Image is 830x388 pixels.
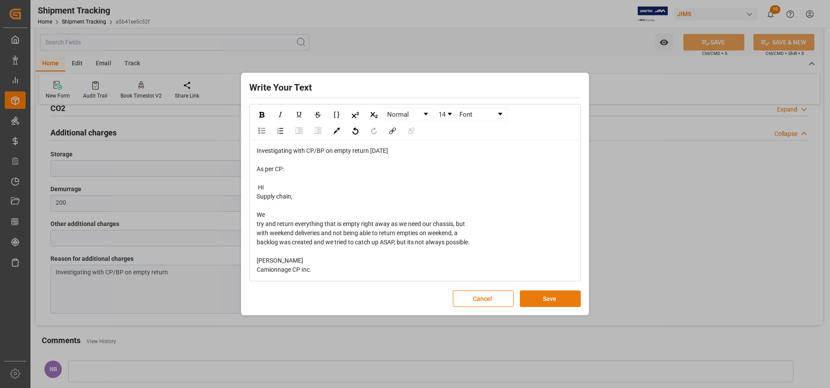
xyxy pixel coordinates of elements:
[310,124,325,137] div: Outdent
[252,124,327,137] div: rdw-list-control
[291,124,307,137] div: Indent
[252,108,383,121] div: rdw-inline-control
[385,108,433,121] div: rdw-dropdown
[310,108,325,121] div: Strikethrough
[436,108,454,121] div: rdw-dropdown
[457,108,507,121] a: Font
[291,108,307,121] div: Underline
[438,110,445,120] span: 14
[257,165,284,172] span: As per CP:
[459,110,472,120] span: Font
[383,108,435,121] div: rdw-block-control
[329,108,344,121] div: Monospace
[327,124,346,137] div: rdw-color-picker
[455,108,509,121] div: rdw-font-family-control
[257,146,574,274] div: rdw-editor
[435,108,455,121] div: rdw-font-size-control
[404,124,419,137] div: Unlink
[387,110,409,120] span: Normal
[249,81,581,95] h2: Write Your Text
[257,211,470,246] span: We try and return everything that is empty right away as we need our chassis, but with weekend de...
[254,108,269,121] div: Bold
[383,124,421,137] div: rdw-link-control
[366,108,382,121] div: Subscript
[453,290,514,307] button: Cancel
[250,105,580,140] div: rdw-toolbar
[257,147,388,154] span: Investigating with CP/BP on empty return [DATE]
[457,108,508,121] div: rdw-dropdown
[385,108,433,121] a: Block Type
[366,124,382,137] div: Redo
[346,124,383,137] div: rdw-history-control
[348,124,363,137] div: Undo
[348,108,363,121] div: Superscript
[436,108,454,121] a: Font Size
[273,108,288,121] div: Italic
[257,257,303,264] span: [PERSON_NAME]
[385,124,400,137] div: Link
[520,290,581,307] button: Save
[257,266,311,273] span: Camionnage CP Inc.
[273,124,288,137] div: Ordered
[254,124,269,137] div: Unordered
[250,105,580,280] div: rdw-wrapper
